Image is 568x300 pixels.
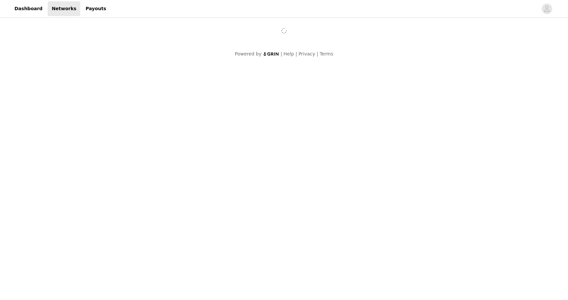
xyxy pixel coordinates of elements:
[284,51,294,56] a: Help
[235,51,261,56] span: Powered by
[82,1,110,16] a: Payouts
[544,4,550,14] div: avatar
[317,51,318,56] span: |
[281,51,282,56] span: |
[48,1,80,16] a: Networks
[298,51,315,56] a: Privacy
[11,1,46,16] a: Dashboard
[296,51,297,56] span: |
[263,52,279,56] img: logo
[319,51,333,56] a: Terms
